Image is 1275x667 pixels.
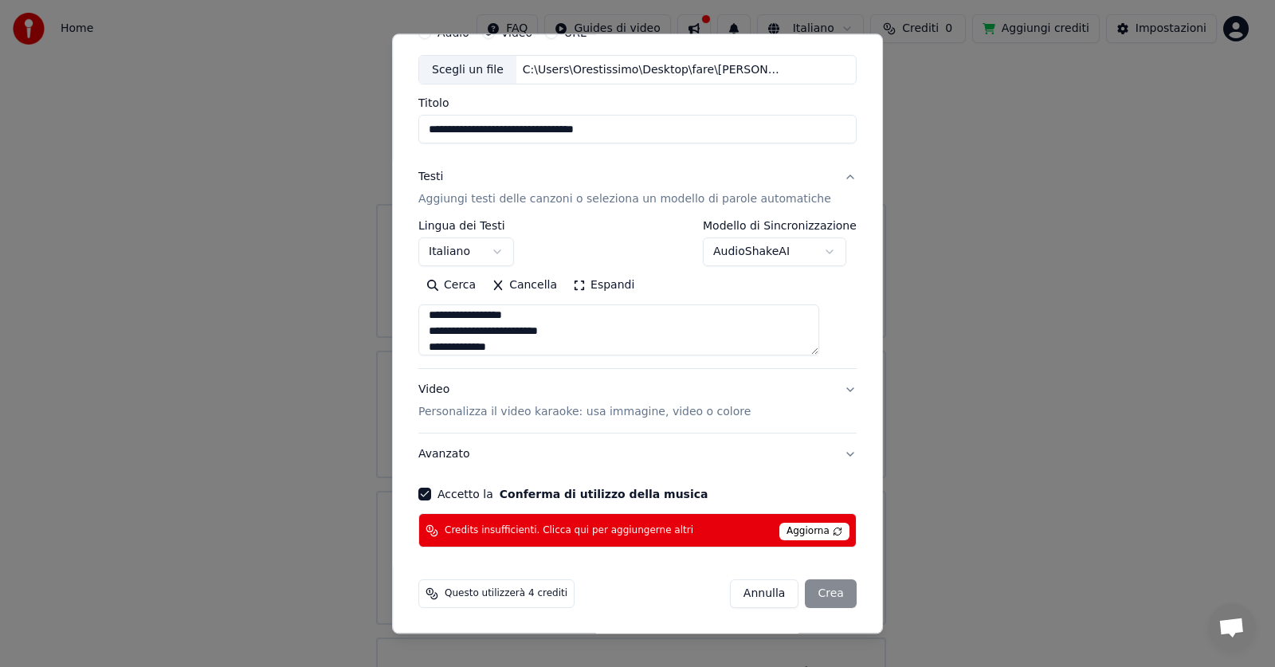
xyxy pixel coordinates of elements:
label: Lingua dei Testi [418,221,514,232]
button: Annulla [730,580,799,609]
button: Avanzato [418,434,857,476]
div: C:\Users\Orestissimo\Desktop\fare\[PERSON_NAME] - ti amo e ti penso.mp4 [516,62,787,78]
p: Aggiungi testi delle canzoni o seleziona un modello di parole automatiche [418,192,831,208]
span: Questo utilizzerà 4 crediti [445,588,567,601]
label: Modello di Sincronizzazione [703,221,857,232]
button: Accetto la [500,489,708,500]
label: URL [564,27,586,38]
button: Cerca [418,273,484,299]
label: Audio [437,27,469,38]
button: TestiAggiungi testi delle canzoni o seleziona un modello di parole automatiche [418,157,857,221]
div: TestiAggiungi testi delle canzoni o seleziona un modello di parole automatiche [418,221,857,369]
button: Espandi [565,273,642,299]
button: VideoPersonalizza il video karaoke: usa immagine, video o colore [418,370,857,434]
span: Aggiorna [779,524,849,541]
div: Testi [418,170,443,186]
button: Cancella [484,273,565,299]
label: Titolo [418,98,857,109]
span: Credits insufficienti. Clicca qui per aggiungerne altri [445,524,693,537]
p: Personalizza il video karaoke: usa immagine, video o colore [418,405,751,421]
div: Video [418,383,751,421]
label: Accetto la [437,489,708,500]
div: Scegli un file [419,56,516,84]
label: Video [501,27,532,38]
